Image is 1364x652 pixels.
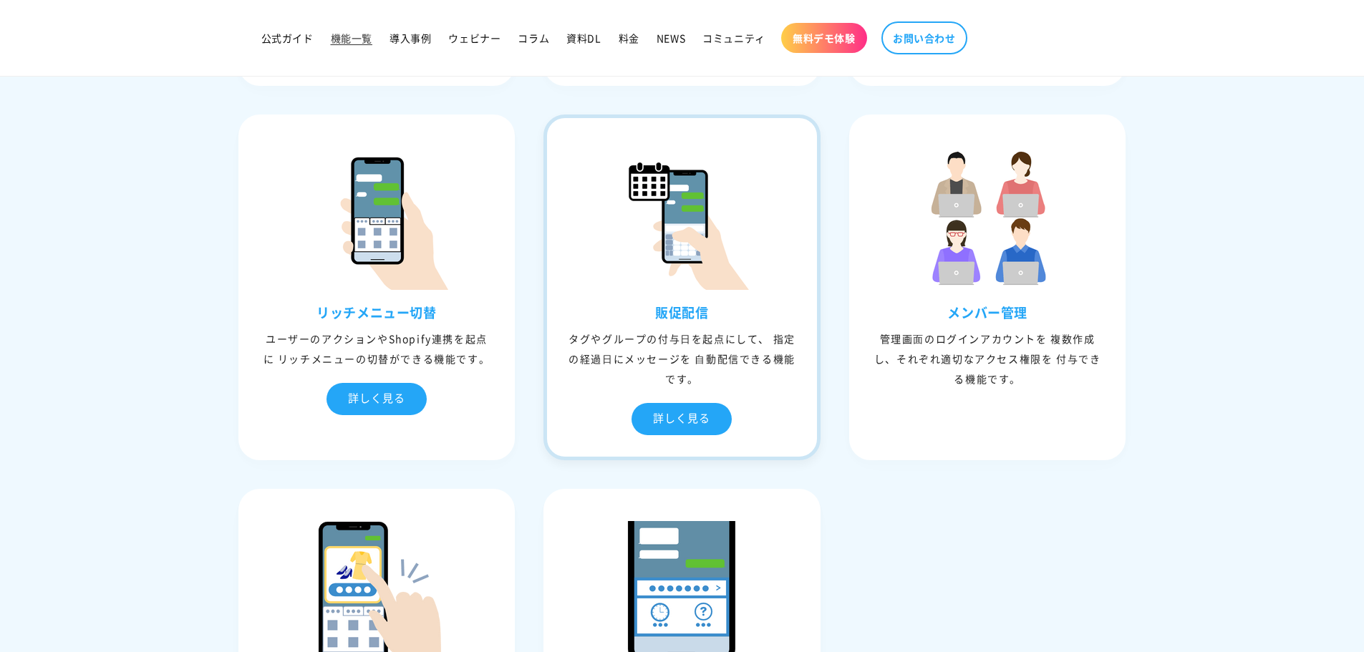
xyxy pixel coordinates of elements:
[619,31,639,44] span: 料金
[242,304,512,321] h3: リッチメニュー切替
[853,304,1123,321] h3: メンバー管理
[881,21,967,54] a: お問い合わせ
[331,31,372,44] span: 機能一覧
[781,23,867,53] a: 無料デモ体験
[305,147,448,290] img: リッチメニュー切替
[253,23,322,53] a: 公式ガイド
[610,147,753,290] img: 販促配信
[440,23,509,53] a: ウェビナー
[381,23,440,53] a: 導入事例
[610,23,648,53] a: 料金
[242,329,512,369] div: ユーザーのアクションやShopify連携を起点に リッチメニューの切替ができる機能です。
[632,403,732,435] div: 詳しく見る
[657,31,685,44] span: NEWS
[547,304,817,321] h3: 販促配信
[702,31,765,44] span: コミュニティ
[327,383,427,415] div: 詳しく見る
[322,23,381,53] a: 機能一覧
[793,31,856,44] span: 無料デモ体験
[893,31,956,44] span: お問い合わせ
[648,23,694,53] a: NEWS
[518,31,549,44] span: コラム
[853,329,1123,389] div: 管理画⾯のログインアカウントを 複数作成し、それぞれ適切なアクセス権限を 付与できる機能です。
[694,23,774,53] a: コミュニティ
[558,23,609,53] a: 資料DL
[916,147,1059,290] img: メンバー管理
[448,31,500,44] span: ウェビナー
[261,31,314,44] span: 公式ガイド
[547,329,817,389] div: タグやグループの付与⽇を起点にして、 指定の経過⽇にメッセージを ⾃動配信できる機能です。
[509,23,558,53] a: コラム
[566,31,601,44] span: 資料DL
[390,31,431,44] span: 導入事例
